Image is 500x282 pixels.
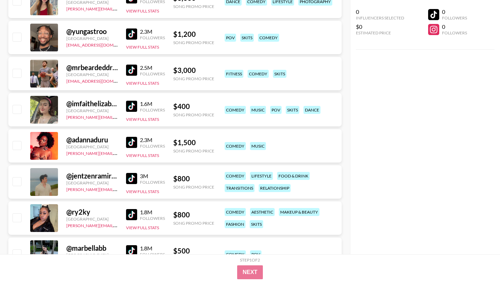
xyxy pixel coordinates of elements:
[140,209,165,216] div: 1.8M
[225,172,246,180] div: comedy
[66,108,118,113] div: [GEOGRAPHIC_DATA]
[126,8,159,14] button: View Full Stats
[126,153,159,158] button: View Full Stats
[173,210,214,219] div: $ 800
[126,189,159,194] button: View Full Stats
[225,184,255,192] div: transitions
[66,244,118,252] div: @ marbellabb
[66,144,118,149] div: [GEOGRAPHIC_DATA]
[173,148,214,154] div: Song Promo Price
[140,107,165,113] div: Followers
[259,184,291,192] div: relationship
[126,28,137,40] img: TikTok
[442,15,467,20] div: Followers
[258,34,279,42] div: comedy
[240,257,260,263] div: Step 1 of 2
[173,112,214,117] div: Song Promo Price
[225,142,246,150] div: comedy
[250,172,273,180] div: lifestyle
[126,44,159,50] button: View Full Stats
[66,149,169,156] a: [PERSON_NAME][EMAIL_ADDRESS][DOMAIN_NAME]
[273,70,286,78] div: skits
[356,8,404,15] div: 0
[250,106,266,114] div: music
[140,252,165,257] div: Followers
[66,113,169,120] a: [PERSON_NAME][EMAIL_ADDRESS][DOMAIN_NAME]
[173,40,214,45] div: Song Promo Price
[173,66,214,75] div: $ 3,000
[140,136,165,143] div: 2.3M
[66,252,118,258] div: [GEOGRAPHIC_DATA]
[356,23,404,30] div: $0
[173,184,214,190] div: Song Promo Price
[173,102,214,111] div: $ 400
[140,100,165,107] div: 1.6M
[140,64,165,71] div: 2.5M
[173,221,214,226] div: Song Promo Price
[66,99,118,108] div: @ imfaithelizabeth
[250,142,266,150] div: music
[126,209,137,220] img: TikTok
[173,247,214,255] div: $ 500
[140,35,165,40] div: Followers
[225,106,246,114] div: comedy
[126,65,137,76] img: TikTok
[66,208,118,216] div: @ ry2ky
[225,250,246,258] div: comedy
[225,70,243,78] div: fitness
[126,117,159,122] button: View Full Stats
[173,4,214,9] div: Song Promo Price
[126,81,159,86] button: View Full Stats
[66,216,118,222] div: [GEOGRAPHIC_DATA]
[126,245,137,256] img: TikTok
[356,15,404,20] div: Influencers Selected
[173,174,214,183] div: $ 800
[66,180,118,185] div: [GEOGRAPHIC_DATA]
[66,5,169,11] a: [PERSON_NAME][EMAIL_ADDRESS][DOMAIN_NAME]
[140,216,165,221] div: Followers
[286,106,299,114] div: skits
[126,101,137,112] img: TikTok
[277,172,310,180] div: food & drink
[140,71,165,76] div: Followers
[66,172,118,180] div: @ jentzenramirez
[442,23,467,30] div: 0
[66,63,118,72] div: @ mrbeardeddragon
[66,222,169,228] a: [PERSON_NAME][EMAIL_ADDRESS][DOMAIN_NAME]
[356,30,404,35] div: Estimated Price
[66,72,118,77] div: [GEOGRAPHIC_DATA]
[248,70,269,78] div: comedy
[225,208,246,216] div: comedy
[250,250,261,258] div: pov
[279,208,319,216] div: makeup & beauty
[66,36,118,41] div: [GEOGRAPHIC_DATA]
[442,8,467,15] div: 0
[250,208,275,216] div: aesthetic
[442,30,467,35] div: Followers
[66,77,136,84] a: [EMAIL_ADDRESS][DOMAIN_NAME]
[270,106,282,114] div: pov
[173,30,214,39] div: $ 1,200
[126,137,137,148] img: TikTok
[140,28,165,35] div: 2.3M
[250,220,263,228] div: skits
[126,225,159,230] button: View Full Stats
[225,34,236,42] div: pov
[465,247,492,274] iframe: Drift Widget Chat Controller
[140,245,165,252] div: 1.8M
[240,34,254,42] div: skits
[140,143,165,149] div: Followers
[66,185,169,192] a: [PERSON_NAME][EMAIL_ADDRESS][DOMAIN_NAME]
[225,220,245,228] div: fashion
[237,265,263,279] button: Next
[140,180,165,185] div: Followers
[66,27,118,36] div: @ yungastroo
[126,173,137,184] img: TikTok
[173,138,214,147] div: $ 1,500
[140,173,165,180] div: 3M
[66,135,118,144] div: @ adannaduru
[303,106,320,114] div: dance
[66,41,136,48] a: [EMAIL_ADDRESS][DOMAIN_NAME]
[173,76,214,81] div: Song Promo Price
